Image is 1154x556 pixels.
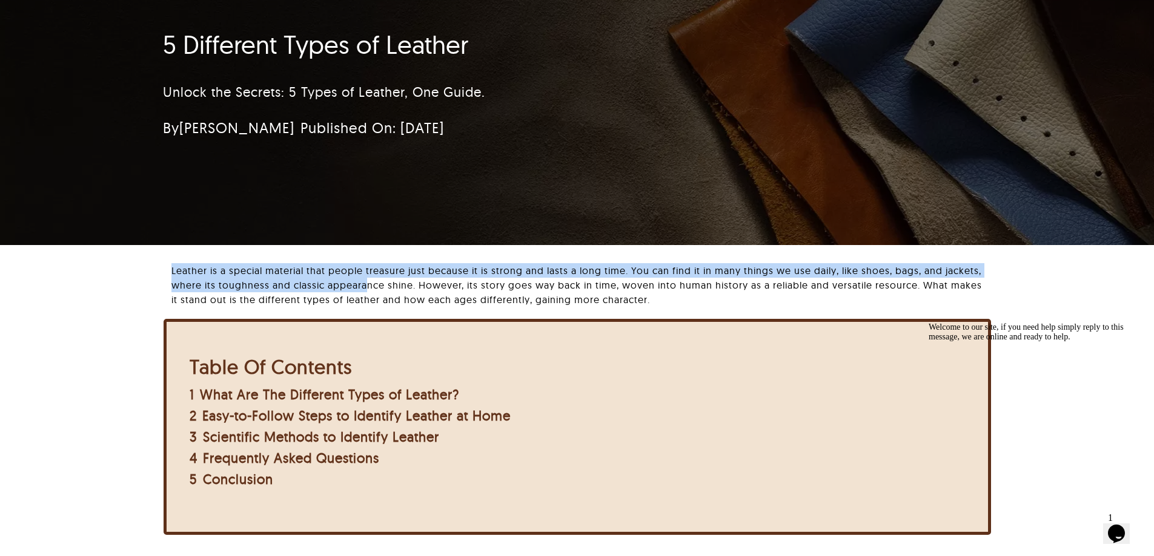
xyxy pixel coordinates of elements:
span: Scientific Methods to Identify Leather [203,428,439,445]
span: 5 [190,471,197,488]
a: 5 Conclusion [190,471,273,488]
span: 3 [190,428,197,445]
b: Table Of Contents [190,355,352,379]
h1: 5 Different Types of Leather [163,30,847,60]
span: Welcome to our site, if you need help simply reply to this message, we are online and ready to help. [5,5,200,24]
span: By [163,119,294,137]
span: 1 [190,386,194,403]
span: What Are The Different Types of Leather? [200,386,459,403]
span: Conclusion [203,471,273,488]
p: Unlock the Secrets: 5 Types of Leather, One Guide. [163,82,847,102]
iframe: chat widget [924,318,1142,502]
a: 3 Scientific Methods to Identify Leather [190,428,439,445]
a: 2 Easy-to-Follow Steps to Identify Leather at Home [190,407,511,424]
a: [PERSON_NAME] [179,119,294,137]
div: Welcome to our site, if you need help simply reply to this message, we are online and ready to help. [5,5,223,24]
span: Easy-to-Follow Steps to Identify Leather at Home [202,407,511,424]
iframe: chat widget [1103,508,1142,544]
span: 4 [190,450,197,466]
p: Leather is a special material that people treasure just because it is strong and lasts a long tim... [171,263,990,307]
span: 2 [190,407,197,424]
a: 4 Frequently Asked Questions [190,450,379,466]
a: 1 What Are The Different Types of Leather? [190,386,459,403]
span: Published On: [DATE] [300,119,444,137]
span: Frequently Asked Questions [203,450,379,466]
